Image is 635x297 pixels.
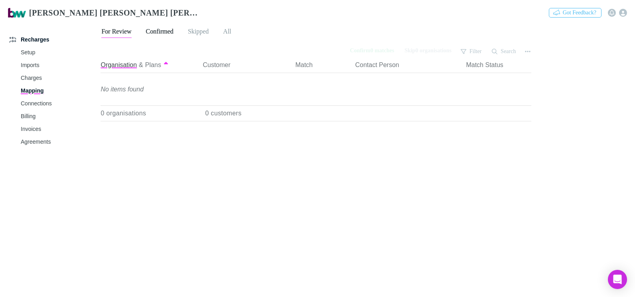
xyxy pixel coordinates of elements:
[608,270,627,289] div: Open Intercom Messenger
[13,71,105,84] a: Charges
[399,46,457,55] button: Skip0 organisations
[355,57,409,73] button: Contact Person
[457,47,486,56] button: Filter
[101,57,137,73] button: Organisation
[13,110,105,123] a: Billing
[466,57,513,73] button: Match Status
[488,47,521,56] button: Search
[13,123,105,135] a: Invoices
[3,3,203,22] a: [PERSON_NAME] [PERSON_NAME] [PERSON_NAME] Partners
[13,135,105,148] a: Agreements
[145,57,161,73] button: Plans
[203,57,240,73] button: Customer
[13,59,105,71] a: Imports
[8,8,26,18] img: Brewster Walsh Waters Partners's Logo
[29,8,198,18] h3: [PERSON_NAME] [PERSON_NAME] [PERSON_NAME] Partners
[101,73,527,105] div: No items found
[101,105,196,121] div: 0 organisations
[345,46,399,55] button: Confirm0 matches
[101,57,193,73] div: &
[188,28,209,38] span: Skipped
[13,46,105,59] a: Setup
[13,84,105,97] a: Mapping
[223,28,231,38] span: All
[196,105,292,121] div: 0 customers
[146,28,174,38] span: Confirmed
[13,97,105,110] a: Connections
[2,33,105,46] a: Recharges
[101,28,131,38] span: For Review
[295,57,322,73] button: Match
[549,8,601,18] button: Got Feedback?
